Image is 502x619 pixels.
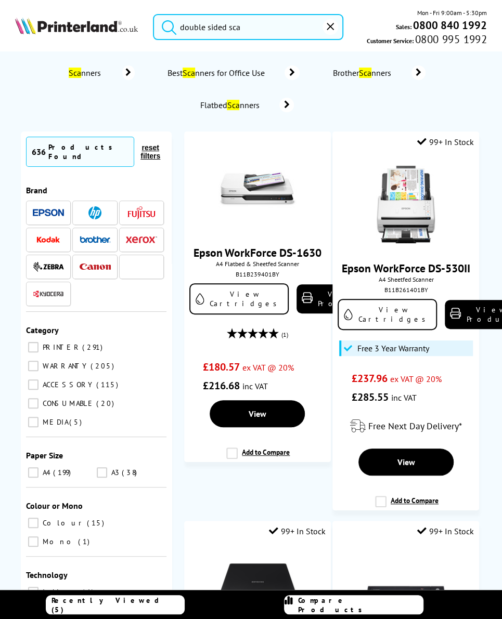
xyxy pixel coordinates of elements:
a: View Product [297,284,375,313]
input: PRINTER 291 [28,342,38,352]
span: 199 [53,468,73,477]
mark: Sca [227,100,239,110]
span: View [249,409,266,419]
span: CONSUMABLE [40,399,95,408]
span: Colour [40,518,86,528]
b: 0800 840 1992 [413,18,487,32]
span: ex VAT @ 20% [242,362,294,373]
input: Search product [153,14,344,40]
a: Epson WorkForce DS-1630 [194,245,321,260]
span: Technology [26,570,68,580]
a: Recently Viewed (5) [46,595,185,614]
span: 0800 995 1992 [414,34,487,44]
a: Scanners [66,65,135,80]
input: Colour 15 [28,518,38,528]
span: MEDIA [40,417,68,427]
span: £180.57 [203,360,240,374]
mark: Sca [359,68,371,78]
span: A4 Sheetfed Scanner [338,275,474,283]
span: Category [26,325,59,335]
img: Xerox [126,236,157,243]
span: 20 [96,399,117,408]
span: Colour or Mono [26,501,83,511]
img: Epson [33,209,64,217]
input: MEDIA 5 [28,417,38,427]
input: WARRANTY 205 [28,361,38,371]
mark: Sca [69,68,81,78]
span: Brand [26,185,47,195]
button: reset filters [134,143,166,161]
span: A4 Flatbed & Sheetfed Scanner [189,260,326,268]
span: £285.55 [352,390,389,404]
label: Add to Compare [226,447,290,467]
span: 38 [122,468,139,477]
span: Compare Products [298,596,423,614]
span: £237.96 [352,372,388,385]
a: Printerland Logo [15,17,138,36]
span: Customer Service: [367,34,487,46]
a: View [210,400,305,427]
div: B11B261401BY [340,286,471,294]
span: ACCESSORY [40,380,95,389]
span: inc VAT [242,381,268,391]
span: 115 [96,380,121,389]
span: Paper Size [26,450,63,460]
span: View [397,457,415,467]
img: Fujitsu [127,206,155,219]
label: Add to Compare [375,496,439,516]
a: View [358,449,454,476]
span: 5 [69,417,84,427]
mark: Sca [183,68,195,78]
div: Products Found [48,142,128,161]
span: 15 [87,518,107,528]
span: 1 [82,587,96,597]
div: B11B239401BY [192,270,323,278]
a: Compare Products [284,595,423,614]
img: Kodak [33,236,64,243]
img: Kyocera [33,290,64,298]
img: Canon [80,264,111,270]
input: A3 38 [97,467,107,478]
img: DS-1630-front-small.jpg [218,150,297,228]
span: inc VAT [391,392,417,403]
img: Epson-DS-530II-Front-Small.jpg [367,165,445,243]
input: ACCESSORY 115 [28,379,38,390]
img: Zebra [33,261,64,272]
span: Recently Viewed (5) [52,596,185,614]
div: 99+ In Stock [417,137,474,147]
a: View Cartridges [338,299,437,330]
span: Free 3 Year Warranty [357,343,429,353]
span: ex VAT @ 20% [390,374,442,384]
div: modal_delivery [338,412,474,441]
input: Inkjet 1 [28,587,38,597]
span: Sales: [396,22,411,32]
span: A3 [109,468,121,477]
span: Brother nners [331,68,396,78]
span: Free Next Day Delivery* [368,420,462,432]
span: Best nners for Office Use [166,68,269,78]
img: Printerland Logo [15,17,138,34]
a: BestScanners for Office Use [166,65,300,80]
span: £216.68 [203,379,240,392]
span: Mono [40,537,77,546]
span: Flatbed nners [198,100,264,110]
input: Mono 1 [28,536,38,547]
span: PRINTER [40,343,81,352]
span: A4 [40,468,52,477]
a: BrotherScanners [331,65,426,80]
span: (1) [281,325,288,345]
span: WARRANTY [40,361,89,371]
span: 291 [82,343,105,352]
img: Brother [80,236,111,243]
div: 99+ In Stock [417,526,474,536]
a: FlatbedScanners [198,98,294,112]
div: 99+ In Stock [269,526,326,536]
span: Mon - Fri 9:00am - 5:30pm [417,8,487,18]
span: 205 [91,361,117,371]
span: nners [66,68,107,78]
a: Epson WorkForce DS-530II [342,261,470,275]
input: CONSUMABLE 20 [28,398,38,409]
input: A4 199 [28,467,38,478]
a: View Cartridges [189,283,289,314]
a: 0800 840 1992 [411,20,487,30]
